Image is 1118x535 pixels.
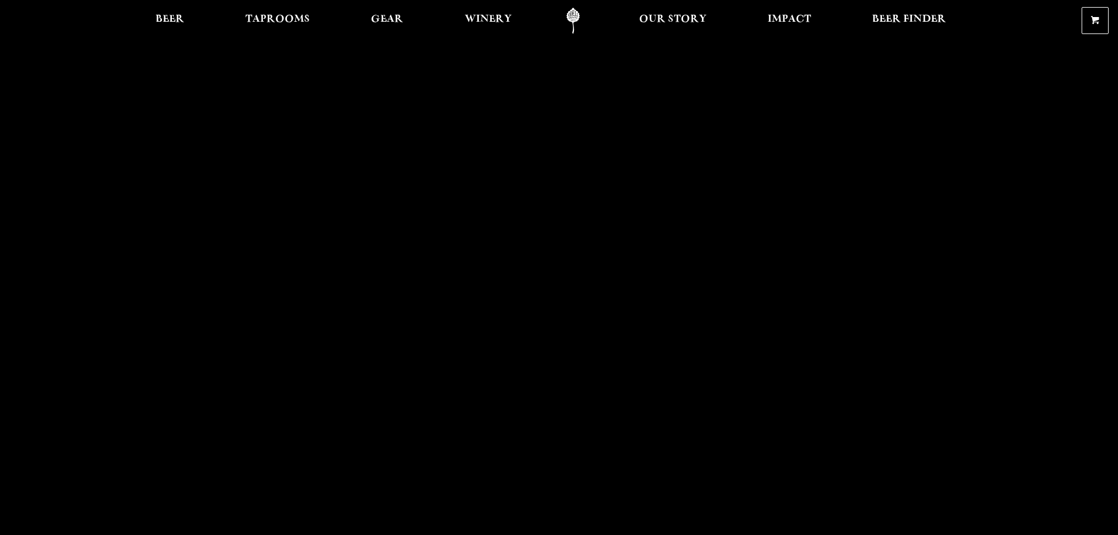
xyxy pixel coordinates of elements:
a: Taprooms [238,8,318,34]
a: Our Story [631,8,714,34]
a: Winery [457,8,519,34]
span: Winery [465,15,512,24]
a: Odell Home [551,8,595,34]
a: Impact [760,8,819,34]
span: Taprooms [245,15,310,24]
a: Gear [363,8,411,34]
a: Beer Finder [864,8,954,34]
span: Beer [156,15,184,24]
a: Beer [148,8,192,34]
span: Our Story [639,15,707,24]
span: Beer Finder [872,15,946,24]
span: Gear [371,15,403,24]
span: Impact [768,15,811,24]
